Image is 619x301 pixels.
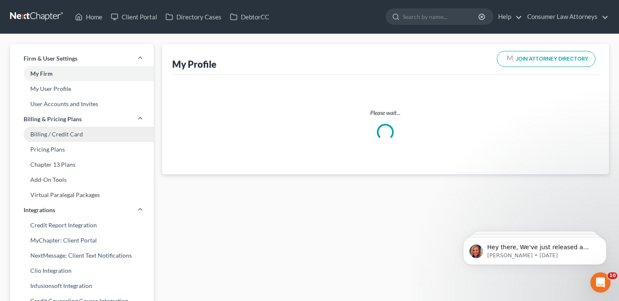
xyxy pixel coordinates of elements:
input: Search by name... [403,9,480,24]
a: Integrations [10,202,154,218]
a: Firm & User Settings [10,51,154,66]
a: Infusionsoft Integration [10,278,154,293]
a: Home [71,9,107,24]
a: Add-On Tools [10,172,154,187]
div: My Profile [172,58,216,70]
span: Billing & Pricing Plans [24,115,82,123]
a: NextMessage: Client Text Notifications [10,248,154,263]
span: JOIN ATTORNEY DIRECTORY [516,56,588,62]
span: Firm & User Settings [24,54,77,63]
a: MyChapter: Client Portal [10,233,154,248]
a: User Accounts and Invites [10,96,154,112]
a: Credit Report Integration [10,218,154,233]
a: My User Profile [10,81,154,96]
button: JOIN ATTORNEY DIRECTORY [497,51,595,67]
a: Consumer Law Attorneys [523,9,608,24]
a: Billing / Credit Card [10,127,154,142]
a: DebtorCC [226,9,273,24]
iframe: Intercom live chat [590,272,611,293]
a: Virtual Paralegal Packages [10,187,154,202]
span: Integrations [24,206,55,214]
a: Client Portal [107,9,161,24]
p: Please wait... [179,109,592,117]
a: Help [494,9,522,24]
a: Billing & Pricing Plans [10,112,154,127]
a: Clio Integration [10,263,154,278]
a: Directory Cases [161,9,226,24]
a: My Firm [10,66,154,81]
iframe: Intercom notifications message [451,219,619,278]
a: Pricing Plans [10,142,154,157]
img: modern-attorney-logo-488310dd42d0e56951fffe13e3ed90e038bc441dd813d23dff0c9337a977f38e.png [504,53,516,65]
span: 10 [608,272,617,279]
a: Chapter 13 Plans [10,157,154,172]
